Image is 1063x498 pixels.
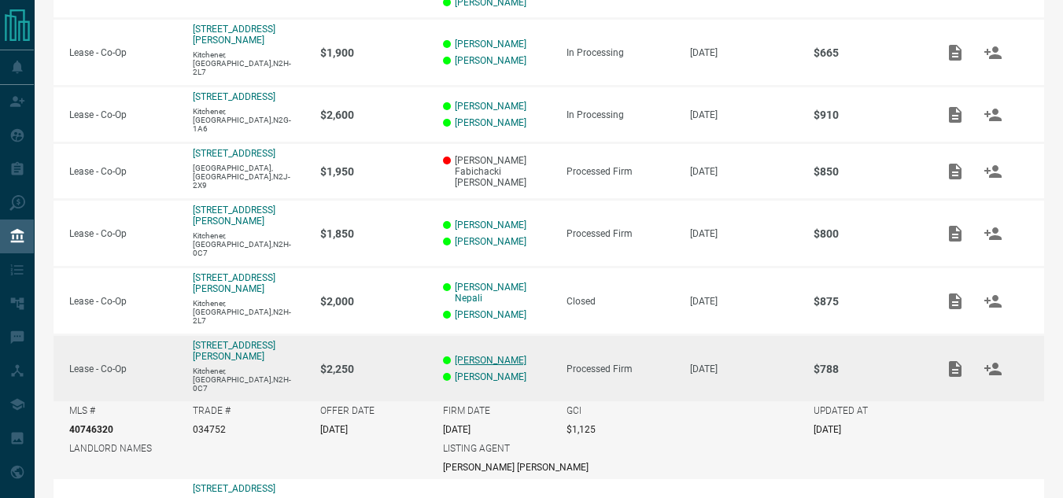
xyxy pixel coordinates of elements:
[69,296,177,307] p: Lease - Co-Op
[69,363,177,374] p: Lease - Co-Op
[455,101,526,112] a: [PERSON_NAME]
[455,39,526,50] a: [PERSON_NAME]
[193,299,305,325] p: Kitchener,[GEOGRAPHIC_DATA],N2H-2L7
[690,109,798,120] p: [DATE]
[974,165,1012,176] span: Match Clients
[455,55,526,66] a: [PERSON_NAME]
[320,46,428,59] p: $1,900
[814,165,921,178] p: $850
[193,340,275,362] a: [STREET_ADDRESS][PERSON_NAME]
[193,205,275,227] a: [STREET_ADDRESS][PERSON_NAME]
[193,50,305,76] p: Kitchener,[GEOGRAPHIC_DATA],N2H-2L7
[193,91,275,102] a: [STREET_ADDRESS]
[69,109,177,120] p: Lease - Co-Op
[455,219,526,231] a: [PERSON_NAME]
[567,166,674,177] div: Processed Firm
[193,231,305,257] p: Kitchener,[GEOGRAPHIC_DATA],N2H-0C7
[193,107,305,133] p: Kitchener,[GEOGRAPHIC_DATA],N2G-1A6
[936,46,974,57] span: Add / View Documents
[443,462,589,473] p: [PERSON_NAME] [PERSON_NAME]
[814,227,921,240] p: $800
[193,424,226,435] p: 034752
[936,295,974,306] span: Add / View Documents
[69,424,113,435] p: 40746320
[193,148,275,159] a: [STREET_ADDRESS]
[69,228,177,239] p: Lease - Co-Op
[567,296,674,307] div: Closed
[936,227,974,238] span: Add / View Documents
[320,363,428,375] p: $2,250
[936,109,974,120] span: Add / View Documents
[320,109,428,121] p: $2,600
[814,363,921,375] p: $788
[974,227,1012,238] span: Match Clients
[443,405,490,416] p: FIRM DATE
[443,443,510,454] p: LISTING AGENT
[567,424,596,435] p: $1,125
[455,282,551,304] a: [PERSON_NAME] Nepali
[814,46,921,59] p: $665
[69,47,177,58] p: Lease - Co-Op
[320,295,428,308] p: $2,000
[690,47,798,58] p: [DATE]
[69,443,152,454] p: LANDLORD NAMES
[567,363,674,374] div: Processed Firm
[690,296,798,307] p: [DATE]
[320,405,375,416] p: OFFER DATE
[974,363,1012,374] span: Match Clients
[567,47,674,58] div: In Processing
[974,46,1012,57] span: Match Clients
[936,363,974,374] span: Add / View Documents
[690,228,798,239] p: [DATE]
[320,424,348,435] p: [DATE]
[443,155,551,188] p: [PERSON_NAME] Fabichacki [PERSON_NAME]
[974,109,1012,120] span: Match Clients
[193,24,275,46] a: [STREET_ADDRESS][PERSON_NAME]
[455,309,526,320] a: [PERSON_NAME]
[455,355,526,366] a: [PERSON_NAME]
[814,109,921,121] p: $910
[936,165,974,176] span: Add / View Documents
[320,227,428,240] p: $1,850
[455,117,526,128] a: [PERSON_NAME]
[814,295,921,308] p: $875
[974,295,1012,306] span: Match Clients
[69,405,95,416] p: MLS #
[690,166,798,177] p: [DATE]
[567,109,674,120] div: In Processing
[443,424,471,435] p: [DATE]
[193,405,231,416] p: TRADE #
[320,165,428,178] p: $1,950
[567,405,581,416] p: GCI
[567,228,674,239] div: Processed Firm
[455,236,526,247] a: [PERSON_NAME]
[814,405,868,416] p: UPDATED AT
[69,166,177,177] p: Lease - Co-Op
[193,483,275,494] a: [STREET_ADDRESS]
[193,272,275,294] a: [STREET_ADDRESS][PERSON_NAME]
[814,424,841,435] p: [DATE]
[193,367,305,393] p: Kitchener,[GEOGRAPHIC_DATA],N2H-0C7
[690,363,798,374] p: [DATE]
[193,164,305,190] p: [GEOGRAPHIC_DATA],[GEOGRAPHIC_DATA],N2J-2X9
[455,371,526,382] a: [PERSON_NAME]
